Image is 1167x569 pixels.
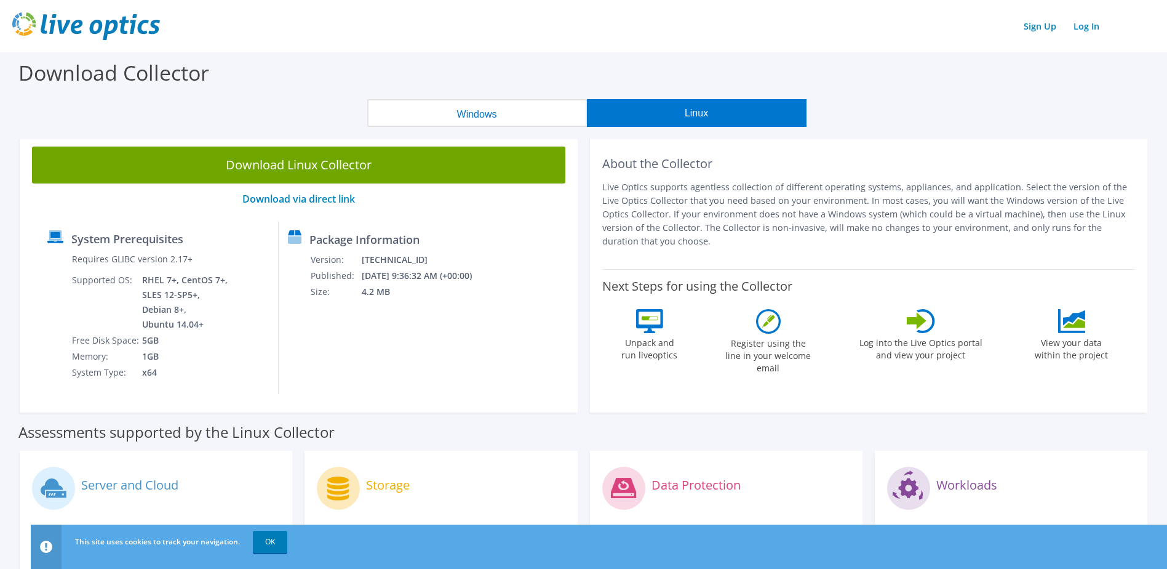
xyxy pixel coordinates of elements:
[71,233,183,245] label: System Prerequisites
[366,479,410,491] label: Storage
[71,333,141,349] td: Free Disk Space:
[18,426,335,438] label: Assessments supported by the Linux Collector
[71,272,141,333] td: Supported OS:
[1067,17,1105,35] a: Log In
[317,523,565,563] p: The Linux Collector only supports a limited set of storage products and is best for environments ...
[253,531,287,553] a: OK
[361,284,488,300] td: 4.2 MB
[310,268,361,284] td: Published:
[141,272,230,333] td: RHEL 7+, CentOS 7+, SLES 12-SP5+, Debian 8+, Ubuntu 14.04+
[361,252,488,268] td: [TECHNICAL_ID]
[141,349,230,365] td: 1GB
[81,479,178,491] label: Server and Cloud
[72,253,193,265] label: Requires GLIBC version 2.17+
[310,284,361,300] td: Size:
[936,479,997,491] label: Workloads
[32,523,280,563] p: The Linux Collector only supports Linux-based server collections and is best for environments whe...
[602,156,1136,171] h2: About the Collector
[71,349,141,365] td: Memory:
[141,333,230,349] td: 5GB
[1018,17,1062,35] a: Sign Up
[18,59,209,87] label: Download Collector
[32,147,565,184] a: Download Linux Collector
[602,279,792,294] label: Next Steps for using the Collector
[587,99,807,127] button: Linux
[621,333,678,361] label: Unpack and run liveoptics
[12,12,160,40] img: live_optics_svg.svg
[367,99,587,127] button: Windows
[309,233,420,246] label: Package Information
[242,192,355,206] a: Download via direct link
[887,523,1135,563] p: The Linux Collector only supports the Oracle application and is best for environments where Windo...
[651,479,741,491] label: Data Protection
[722,334,815,374] label: Register using the line in your welcome email
[1027,333,1116,361] label: View your data within the project
[859,333,983,361] label: Log into the Live Optics portal and view your project
[361,268,488,284] td: [DATE] 9:36:32 AM (+00:00)
[71,365,141,381] td: System Type:
[141,365,230,381] td: x64
[602,180,1136,248] p: Live Optics supports agentless collection of different operating systems, appliances, and applica...
[75,536,240,547] span: This site uses cookies to track your navigation.
[310,252,361,268] td: Version:
[602,523,850,563] p: The Linux Collector only supports a limited set of DPS products and is best for environments wher...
